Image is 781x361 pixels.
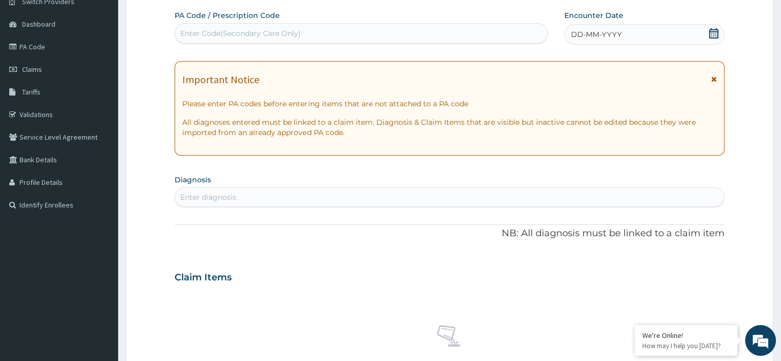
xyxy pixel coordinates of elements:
img: d_794563401_company_1708531726252_794563401 [19,51,42,77]
h3: Claim Items [175,272,232,283]
p: NB: All diagnosis must be linked to a claim item [175,227,724,240]
p: Please enter PA codes before entering items that are not attached to a PA code [182,99,716,109]
div: Enter Code(Secondary Care Only) [180,28,301,39]
span: DD-MM-YYYY [571,29,622,40]
p: How may I help you today? [642,341,730,350]
label: Diagnosis [175,175,211,185]
div: We're Online! [642,331,730,340]
span: Claims [22,65,42,74]
p: All diagnoses entered must be linked to a claim item. Diagnosis & Claim Items that are visible bu... [182,117,716,138]
div: Chat with us now [53,58,173,71]
span: Dashboard [22,20,55,29]
div: Minimize live chat window [168,5,193,30]
textarea: Type your message and hit 'Enter' [5,247,196,283]
label: Encounter Date [564,10,623,21]
label: PA Code / Prescription Code [175,10,280,21]
div: Enter diagnosis [180,192,236,202]
h1: Important Notice [182,74,259,85]
span: We're online! [60,112,142,216]
span: Tariffs [22,87,41,97]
